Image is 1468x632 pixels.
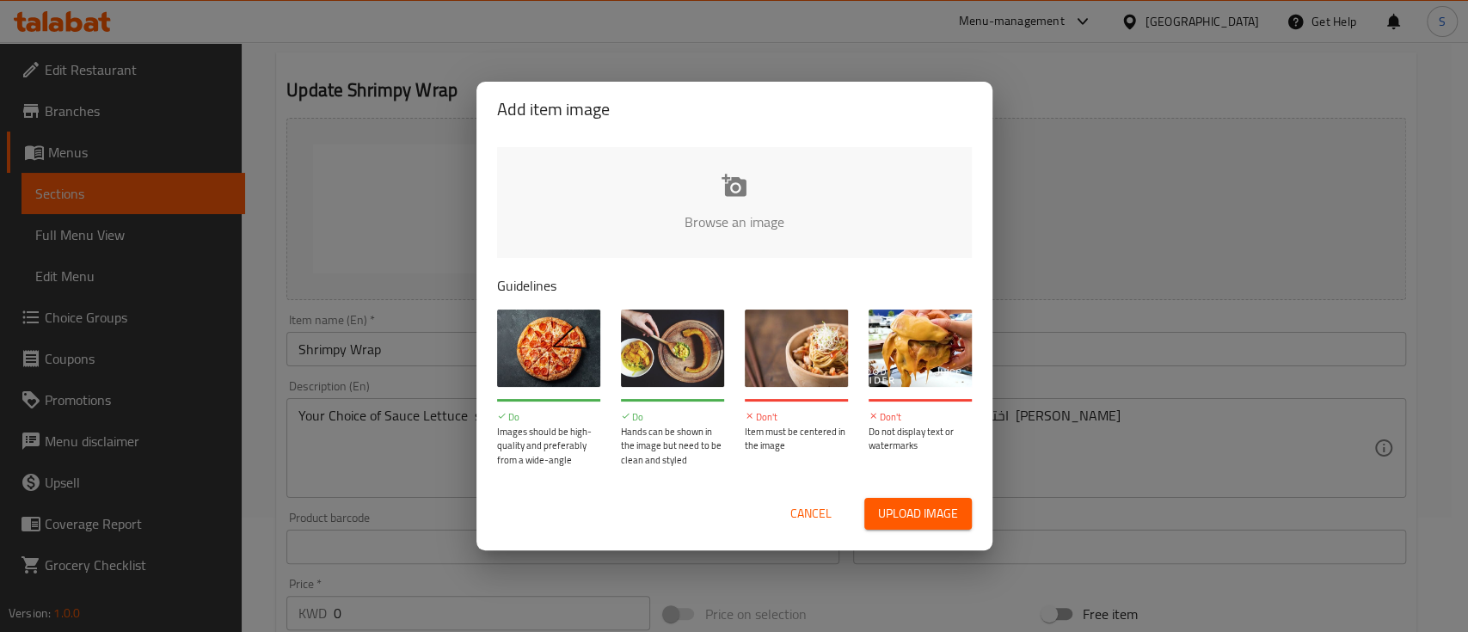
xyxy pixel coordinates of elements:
[497,410,600,425] p: Do
[864,498,972,530] button: Upload image
[621,425,724,468] p: Hands can be shown in the image but need to be clean and styled
[497,275,972,296] p: Guidelines
[878,503,958,525] span: Upload image
[869,425,972,453] p: Do not display text or watermarks
[497,425,600,468] p: Images should be high-quality and preferably from a wide-angle
[621,410,724,425] p: Do
[783,498,838,530] button: Cancel
[745,425,848,453] p: Item must be centered in the image
[497,310,600,387] img: guide-img-1@3x.jpg
[869,310,972,387] img: guide-img-4@3x.jpg
[869,410,972,425] p: Don't
[497,95,972,123] h2: Add item image
[621,310,724,387] img: guide-img-2@3x.jpg
[745,310,848,387] img: guide-img-3@3x.jpg
[745,410,848,425] p: Don't
[790,503,832,525] span: Cancel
